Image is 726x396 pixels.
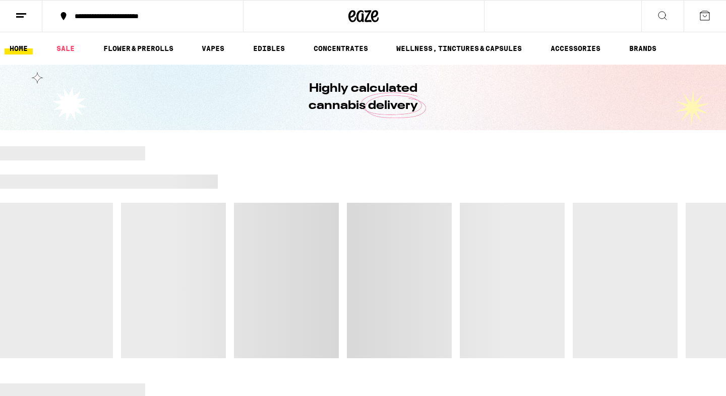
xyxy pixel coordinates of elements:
h1: Highly calculated cannabis delivery [280,80,446,115]
a: WELLNESS, TINCTURES & CAPSULES [391,42,527,54]
a: FLOWER & PREROLLS [98,42,178,54]
button: BRANDS [624,42,661,54]
span: Help [23,7,44,16]
a: HOME [5,42,33,54]
a: SALE [51,42,80,54]
a: EDIBLES [248,42,290,54]
a: VAPES [197,42,229,54]
a: CONCENTRATES [309,42,373,54]
a: ACCESSORIES [546,42,606,54]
